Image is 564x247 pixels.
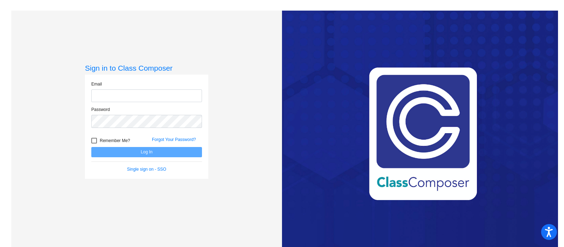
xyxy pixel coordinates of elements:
[127,167,166,172] a: Single sign on - SSO
[100,136,130,145] span: Remember Me?
[91,81,102,87] label: Email
[85,64,208,72] h3: Sign in to Class Composer
[91,147,202,157] button: Log In
[91,106,110,113] label: Password
[152,137,196,142] a: Forgot Your Password?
